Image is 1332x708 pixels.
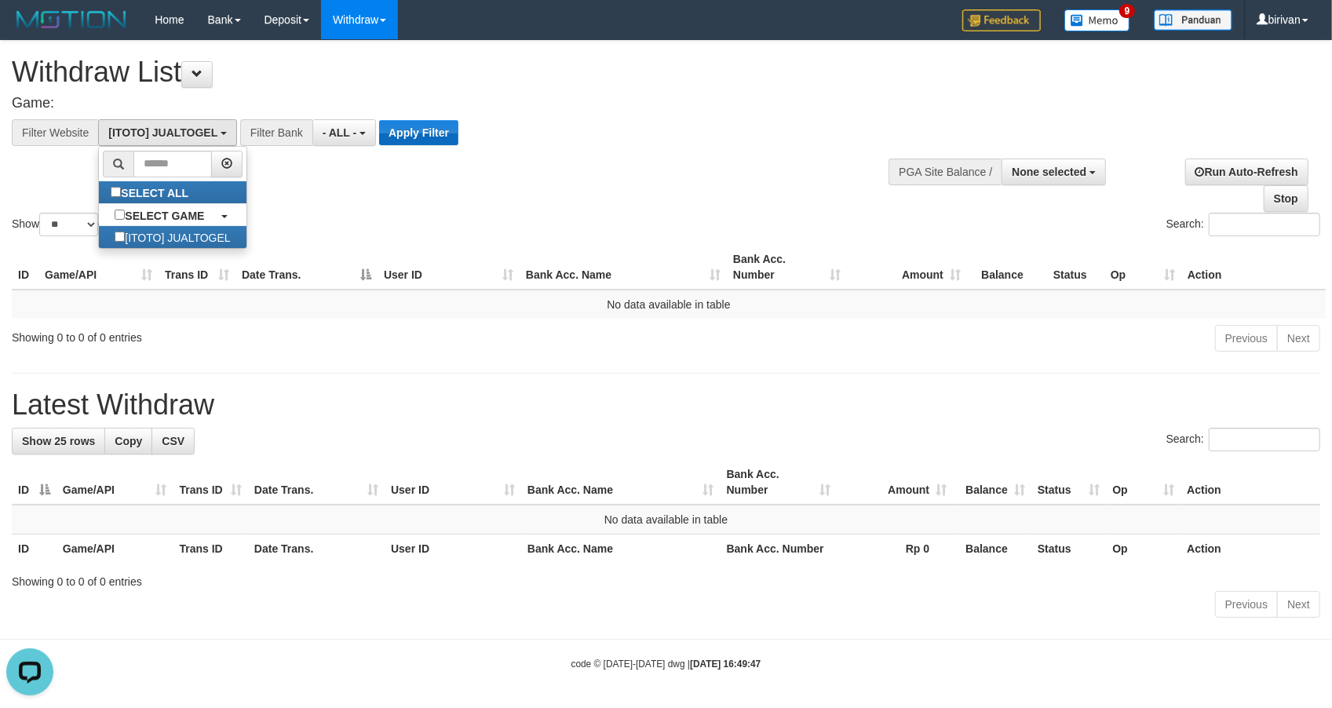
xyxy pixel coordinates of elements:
[1104,245,1181,290] th: Op: activate to sort column ascending
[240,119,312,146] div: Filter Bank
[22,435,95,447] span: Show 25 rows
[12,213,131,236] label: Show entries
[115,435,142,447] span: Copy
[57,535,173,564] th: Game/API
[12,505,1320,535] td: No data available in table
[173,460,248,505] th: Trans ID: activate to sort column ascending
[173,535,248,564] th: Trans ID
[12,119,98,146] div: Filter Website
[125,210,204,222] b: SELECT GAME
[379,120,458,145] button: Apply Filter
[953,535,1031,564] th: Balance
[953,460,1031,505] th: Balance: activate to sort column ascending
[312,119,376,146] button: - ALL -
[1277,591,1320,618] a: Next
[115,232,125,242] input: [ITOTO] JUALTOGEL
[12,460,57,505] th: ID: activate to sort column descending
[1264,185,1308,212] a: Stop
[98,119,237,146] button: [ITOTO] JUALTOGEL
[1107,535,1181,564] th: Op
[967,245,1047,290] th: Balance
[727,245,847,290] th: Bank Acc. Number: activate to sort column ascending
[1209,213,1320,236] input: Search:
[159,245,235,290] th: Trans ID: activate to sort column ascending
[721,535,837,564] th: Bank Acc. Number
[1185,159,1308,185] a: Run Auto-Refresh
[1215,591,1278,618] a: Previous
[248,535,385,564] th: Date Trans.
[99,226,246,248] label: [ITOTO] JUALTOGEL
[1181,535,1320,564] th: Action
[38,245,159,290] th: Game/API: activate to sort column ascending
[837,535,953,564] th: Rp 0
[248,460,385,505] th: Date Trans.: activate to sort column ascending
[323,126,357,139] span: - ALL -
[521,460,721,505] th: Bank Acc. Name: activate to sort column ascending
[1181,245,1326,290] th: Action
[6,6,53,53] button: Open LiveChat chat widget
[962,9,1041,31] img: Feedback.jpg
[1064,9,1130,31] img: Button%20Memo.svg
[1215,325,1278,352] a: Previous
[1119,4,1136,18] span: 9
[1181,460,1320,505] th: Action
[1166,428,1320,451] label: Search:
[99,204,246,226] a: SELECT GAME
[39,213,98,236] select: Showentries
[847,245,967,290] th: Amount: activate to sort column ascending
[837,460,953,505] th: Amount: activate to sort column ascending
[115,210,125,220] input: SELECT GAME
[1107,460,1181,505] th: Op: activate to sort column ascending
[12,290,1326,319] td: No data available in table
[1047,245,1104,290] th: Status
[12,428,105,454] a: Show 25 rows
[57,460,173,505] th: Game/API: activate to sort column ascending
[162,435,184,447] span: CSV
[1002,159,1106,185] button: None selected
[520,245,727,290] th: Bank Acc. Name: activate to sort column ascending
[12,245,38,290] th: ID
[521,535,721,564] th: Bank Acc. Name
[1209,428,1320,451] input: Search:
[1277,325,1320,352] a: Next
[889,159,1002,185] div: PGA Site Balance /
[99,181,204,203] label: SELECT ALL
[12,8,131,31] img: MOTION_logo.png
[1154,9,1232,31] img: panduan.png
[1166,213,1320,236] label: Search:
[12,57,872,88] h1: Withdraw List
[385,535,521,564] th: User ID
[12,323,543,345] div: Showing 0 to 0 of 0 entries
[111,187,121,197] input: SELECT ALL
[690,659,761,670] strong: [DATE] 16:49:47
[104,428,152,454] a: Copy
[571,659,761,670] small: code © [DATE]-[DATE] dwg |
[151,428,195,454] a: CSV
[721,460,837,505] th: Bank Acc. Number: activate to sort column ascending
[1012,166,1086,178] span: None selected
[12,567,1320,589] div: Showing 0 to 0 of 0 entries
[12,96,872,111] h4: Game:
[1031,535,1107,564] th: Status
[1031,460,1107,505] th: Status: activate to sort column ascending
[378,245,520,290] th: User ID: activate to sort column ascending
[235,245,378,290] th: Date Trans.: activate to sort column descending
[12,389,1320,421] h1: Latest Withdraw
[12,535,57,564] th: ID
[385,460,521,505] th: User ID: activate to sort column ascending
[108,126,217,139] span: [ITOTO] JUALTOGEL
